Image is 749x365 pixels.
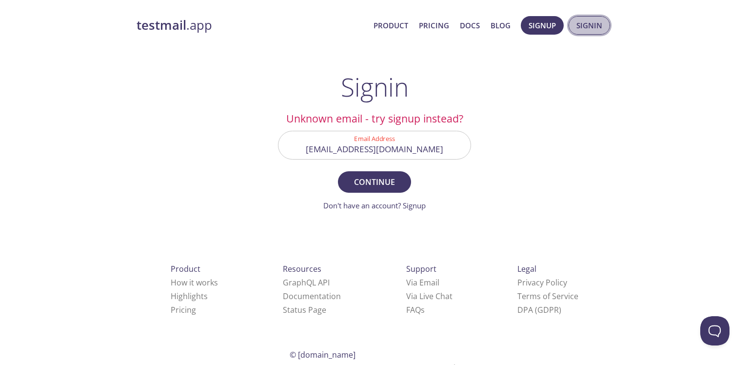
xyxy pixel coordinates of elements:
a: Pricing [171,304,196,315]
a: testmail.app [137,17,366,34]
span: Legal [517,264,536,274]
h1: Signin [341,72,409,101]
a: Status Page [283,304,326,315]
a: Don't have an account? Signup [323,201,426,210]
span: Product [171,264,200,274]
a: Blog [491,19,511,32]
strong: testmail [137,17,186,34]
button: Continue [338,171,411,193]
a: FAQ [406,304,425,315]
span: s [421,304,425,315]
button: Signin [569,16,610,35]
a: Via Email [406,277,439,288]
a: DPA (GDPR) [517,304,561,315]
a: GraphQL API [283,277,330,288]
iframe: Help Scout Beacon - Open [700,316,729,345]
h2: Unknown email - try signup instead? [278,110,471,127]
span: Support [406,264,436,274]
span: © [DOMAIN_NAME] [290,349,355,360]
a: Terms of Service [517,291,578,302]
a: Pricing [419,19,449,32]
a: How it works [171,277,218,288]
button: Signup [521,16,564,35]
a: Product [374,19,408,32]
span: Continue [349,175,400,189]
span: Signup [529,19,556,32]
a: Highlights [171,291,208,302]
span: Resources [283,264,321,274]
span: Signin [576,19,602,32]
a: Privacy Policy [517,277,567,288]
a: Via Live Chat [406,291,453,302]
a: Docs [460,19,480,32]
a: Documentation [283,291,341,302]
